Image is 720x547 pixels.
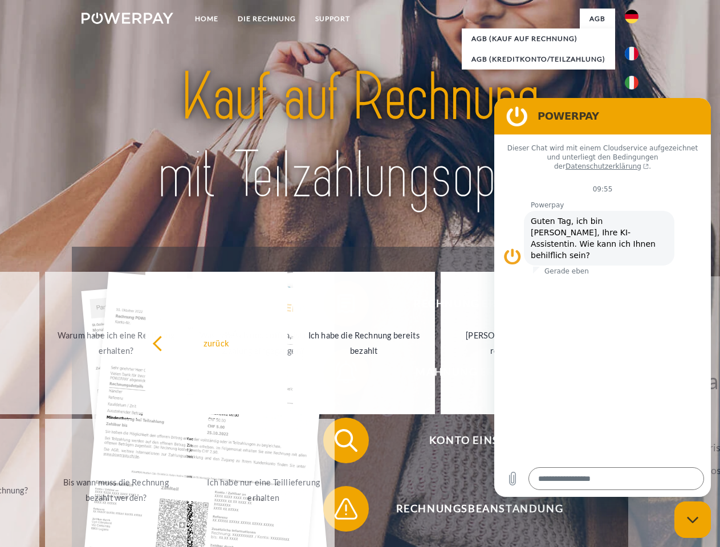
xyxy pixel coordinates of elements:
[323,486,620,532] button: Rechnungsbeanstandung
[82,13,173,24] img: logo-powerpay-white.svg
[580,9,615,29] a: agb
[625,76,638,89] img: it
[300,328,428,358] div: Ich habe die Rechnung bereits bezahlt
[52,475,180,505] div: Bis wann muss die Rechnung bezahlt werden?
[52,328,180,358] div: Warum habe ich eine Rechnung erhalten?
[200,475,328,505] div: Ich habe nur eine Teillieferung erhalten
[494,98,711,497] iframe: Messaging-Fenster
[625,47,638,60] img: fr
[323,418,620,463] button: Konto einsehen
[340,486,619,532] span: Rechnungsbeanstandung
[448,328,576,358] div: [PERSON_NAME] wurde retourniert
[340,418,619,463] span: Konto einsehen
[152,335,280,350] div: zurück
[306,9,360,29] a: SUPPORT
[109,55,611,218] img: title-powerpay_de.svg
[462,28,615,49] a: AGB (Kauf auf Rechnung)
[674,501,711,538] iframe: Schaltfläche zum Öffnen des Messaging-Fensters; Konversation läuft
[228,9,306,29] a: DIE RECHNUNG
[625,10,638,23] img: de
[462,49,615,70] a: AGB (Kreditkonto/Teilzahlung)
[185,9,228,29] a: Home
